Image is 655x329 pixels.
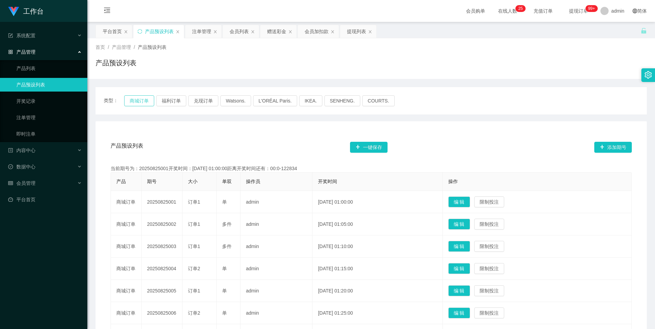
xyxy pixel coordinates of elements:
a: 产品列表 [16,61,82,75]
span: 产品预设列表 [111,142,143,153]
span: / [108,44,109,50]
span: 产品预设列表 [138,44,166,50]
i: 图标: form [8,33,13,38]
div: 平台首页 [103,25,122,38]
button: 编 辑 [448,196,470,207]
button: 限制投注 [474,196,504,207]
button: 编 辑 [448,219,470,230]
td: 商城订单 [111,235,142,258]
td: 20250825005 [142,280,183,302]
i: 图标: menu-fold [96,0,119,22]
span: 提现订单 [566,9,592,13]
button: Watsons. [220,95,251,106]
button: 图标: plus添加期号 [594,142,632,153]
span: 类型： [104,95,124,106]
i: 图标: close [176,30,180,34]
td: 商城订单 [111,280,142,302]
button: 图标: plus一键保存 [350,142,388,153]
i: 图标: sync [137,29,142,34]
i: 图标: setting [644,71,652,79]
span: / [134,44,135,50]
button: 编 辑 [448,307,470,318]
button: 限制投注 [474,241,504,252]
span: 单 [222,310,227,316]
span: 在线人数 [495,9,521,13]
i: 图标: close [124,30,128,34]
i: 图标: profile [8,148,13,153]
span: 内容中心 [8,148,35,153]
td: 20250825001 [142,191,183,213]
button: 限制投注 [474,285,504,296]
td: admin [241,302,312,324]
span: 订单1 [188,244,200,249]
td: admin [241,213,312,235]
td: 20250825006 [142,302,183,324]
td: 20250825004 [142,258,183,280]
i: 图标: global [632,9,637,13]
td: [DATE] 01:15:00 [312,258,442,280]
td: [DATE] 01:00:00 [312,191,442,213]
h1: 产品预设列表 [96,58,136,68]
td: admin [241,258,312,280]
sup: 966 [585,5,598,12]
div: 注单管理 [192,25,211,38]
span: 数据中心 [8,164,35,169]
div: 赠送彩金 [267,25,286,38]
span: 产品管理 [8,49,35,55]
span: 会员管理 [8,180,35,186]
i: 图标: close [251,30,255,34]
span: 订单1 [188,199,200,205]
span: 首页 [96,44,105,50]
button: 限制投注 [474,263,504,274]
span: 订单2 [188,310,200,316]
p: 2 [518,5,521,12]
button: 福利订单 [156,95,186,106]
td: [DATE] 01:10:00 [312,235,442,258]
td: [DATE] 01:20:00 [312,280,442,302]
button: 兑现订单 [188,95,218,106]
i: 图标: appstore-o [8,50,13,54]
i: 图标: close [213,30,217,34]
td: 商城订单 [111,258,142,280]
button: 编 辑 [448,263,470,274]
button: IKEA. [299,95,322,106]
td: 商城订单 [111,191,142,213]
a: 开奖记录 [16,94,82,108]
a: 即时注单 [16,127,82,141]
span: 开奖时间 [318,179,337,184]
button: L'ORÉAL Paris. [253,95,297,106]
td: 商城订单 [111,213,142,235]
span: 操作 [448,179,458,184]
span: 多件 [222,244,232,249]
div: 会员列表 [230,25,249,38]
button: COURTS. [362,95,395,106]
span: 产品 [116,179,126,184]
i: 图标: close [368,30,372,34]
div: 提现列表 [347,25,366,38]
i: 图标: unlock [641,28,647,34]
span: 充值订单 [530,9,556,13]
h1: 工作台 [23,0,44,22]
i: 图标: check-circle-o [8,164,13,169]
div: 当前期号为：20250825001开奖时间：[DATE] 01:00:00距离开奖时间还有：00:0-122834 [111,165,632,172]
span: 单双 [222,179,232,184]
span: 操作员 [246,179,260,184]
button: 限制投注 [474,219,504,230]
button: 商城订单 [124,95,154,106]
a: 工作台 [8,8,44,14]
span: 单 [222,288,227,293]
td: admin [241,191,312,213]
div: 产品预设列表 [145,25,174,38]
span: 产品管理 [112,44,131,50]
div: 会员加扣款 [305,25,329,38]
sup: 25 [515,5,525,12]
td: 20250825002 [142,213,183,235]
span: 大小 [188,179,198,184]
td: 商城订单 [111,302,142,324]
button: 限制投注 [474,307,504,318]
a: 图标: dashboard平台首页 [8,193,82,206]
span: 订单2 [188,266,200,271]
span: 多件 [222,221,232,227]
img: logo.9652507e.png [8,7,19,16]
span: 订单1 [188,221,200,227]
